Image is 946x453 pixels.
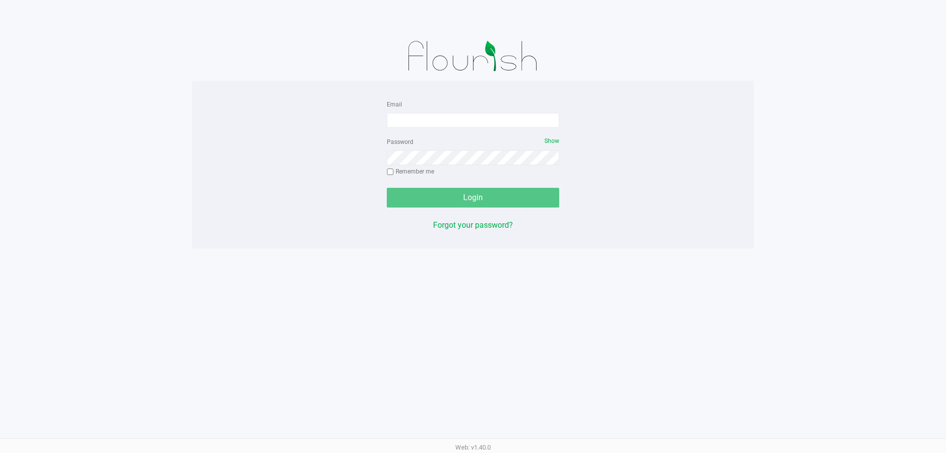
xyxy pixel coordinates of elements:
label: Remember me [387,167,434,176]
input: Remember me [387,169,394,175]
span: Web: v1.40.0 [455,444,491,451]
label: Password [387,138,413,146]
button: Forgot your password? [433,219,513,231]
span: Show [544,138,559,144]
label: Email [387,100,402,109]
